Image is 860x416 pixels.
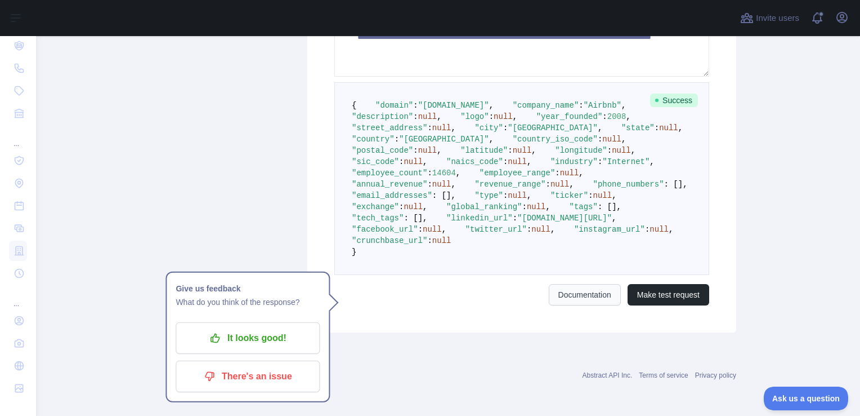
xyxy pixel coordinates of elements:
span: Invite users [756,12,799,25]
span: "street_address" [352,123,427,132]
p: It looks good! [184,329,311,348]
span: : [545,180,550,189]
iframe: Toggle Customer Support [764,387,849,410]
span: "domain" [375,101,413,110]
span: { [352,101,356,110]
span: null [494,112,513,121]
span: "country" [352,135,395,144]
span: "description" [352,112,413,121]
span: , [678,123,683,132]
div: ... [9,126,27,148]
span: : [395,135,399,144]
span: "naics_code" [446,157,503,166]
span: : [655,123,659,132]
span: null [659,123,678,132]
span: null [508,157,527,166]
span: Success [650,94,698,107]
span: : [527,225,531,234]
span: : [399,202,404,211]
span: : [522,202,526,211]
span: : [598,157,602,166]
span: "year_founded" [536,112,603,121]
span: : [], [664,180,688,189]
span: "sic_code" [352,157,399,166]
span: "annual_revenue" [352,180,427,189]
span: null [650,225,669,234]
span: "postal_code" [352,146,413,155]
span: : [489,112,494,121]
span: : [503,123,508,132]
span: "company_name" [513,101,579,110]
span: , [423,202,427,211]
span: "exchange" [352,202,399,211]
span: null [513,146,532,155]
button: Make test request [628,284,709,306]
span: null [560,169,579,178]
span: , [621,101,626,110]
span: , [531,146,536,155]
span: null [602,135,621,144]
span: : [503,157,508,166]
a: Privacy policy [695,371,736,379]
span: : [], [598,202,621,211]
span: , [598,123,602,132]
span: , [437,112,441,121]
span: , [579,169,583,178]
span: "industry" [550,157,598,166]
span: null [423,225,442,234]
span: , [451,123,455,132]
span: : [607,146,612,155]
button: Invite users [738,9,801,27]
span: "city" [474,123,503,132]
span: "facebook_url" [352,225,418,234]
span: "email_addresses" [352,191,432,200]
span: : [579,101,583,110]
span: : [508,146,512,155]
span: "country_iso_code" [513,135,598,144]
span: , [550,225,555,234]
button: It looks good! [176,322,320,354]
span: null [612,146,631,155]
span: "Airbnb" [584,101,621,110]
span: , [489,101,494,110]
span: : [413,101,418,110]
span: "longitude" [555,146,607,155]
span: , [489,135,494,144]
span: "crunchbase_url" [352,236,427,245]
span: , [527,157,531,166]
a: Terms of service [639,371,688,379]
span: "type" [474,191,503,200]
span: null [531,225,550,234]
span: , [650,157,654,166]
span: : [503,191,508,200]
div: ... [9,286,27,308]
span: : [598,135,602,144]
span: "employee_count" [352,169,427,178]
span: "Internet" [602,157,650,166]
span: "employee_range" [480,169,555,178]
span: "tags" [570,202,598,211]
span: "[DOMAIN_NAME][URL]" [517,214,612,223]
span: , [612,214,616,223]
span: : [602,112,607,121]
span: : [513,214,517,223]
span: : [427,169,432,178]
span: , [442,225,446,234]
span: null [404,202,423,211]
span: null [432,123,451,132]
span: "[GEOGRAPHIC_DATA]" [399,135,489,144]
span: null [508,191,527,200]
span: , [669,225,673,234]
span: , [451,180,455,189]
span: "[GEOGRAPHIC_DATA]" [508,123,598,132]
span: "latitude" [460,146,508,155]
span: : [399,157,404,166]
span: : [], [404,214,427,223]
span: null [432,236,451,245]
span: 14604 [432,169,456,178]
span: , [437,146,441,155]
span: : [427,236,432,245]
span: null [432,180,451,189]
span: , [423,157,427,166]
span: "logo" [460,112,489,121]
